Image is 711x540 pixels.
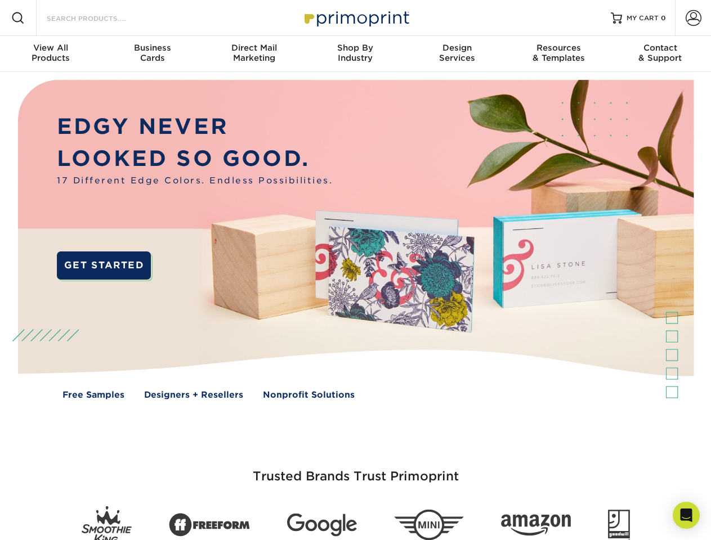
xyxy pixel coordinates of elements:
a: BusinessCards [101,36,203,72]
img: Google [287,514,357,537]
img: Amazon [501,515,571,536]
div: Cards [101,43,203,63]
a: Contact& Support [610,36,711,72]
a: Designers + Resellers [144,389,243,402]
span: Design [406,43,508,53]
div: Open Intercom Messenger [673,502,700,529]
p: EDGY NEVER [57,111,333,143]
div: Marketing [203,43,305,63]
a: Resources& Templates [508,36,609,72]
a: Free Samples [62,389,124,402]
a: Nonprofit Solutions [263,389,355,402]
span: Resources [508,43,609,53]
span: Direct Mail [203,43,305,53]
img: Goodwill [608,510,630,540]
span: Shop By [305,43,406,53]
span: Contact [610,43,711,53]
input: SEARCH PRODUCTS..... [46,11,155,25]
span: 17 Different Edge Colors. Endless Possibilities. [57,174,333,187]
h3: Trusted Brands Trust Primoprint [26,442,685,497]
div: & Support [610,43,711,63]
img: Primoprint [299,6,412,30]
a: GET STARTED [57,251,151,280]
a: Direct MailMarketing [203,36,305,72]
a: DesignServices [406,36,508,72]
span: MY CART [627,13,659,23]
div: Industry [305,43,406,63]
iframe: Google Customer Reviews [3,506,96,536]
div: Services [406,43,508,63]
p: LOOKED SO GOOD. [57,143,333,175]
span: Business [101,43,203,53]
div: & Templates [508,43,609,63]
span: 0 [661,14,666,22]
a: Shop ByIndustry [305,36,406,72]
